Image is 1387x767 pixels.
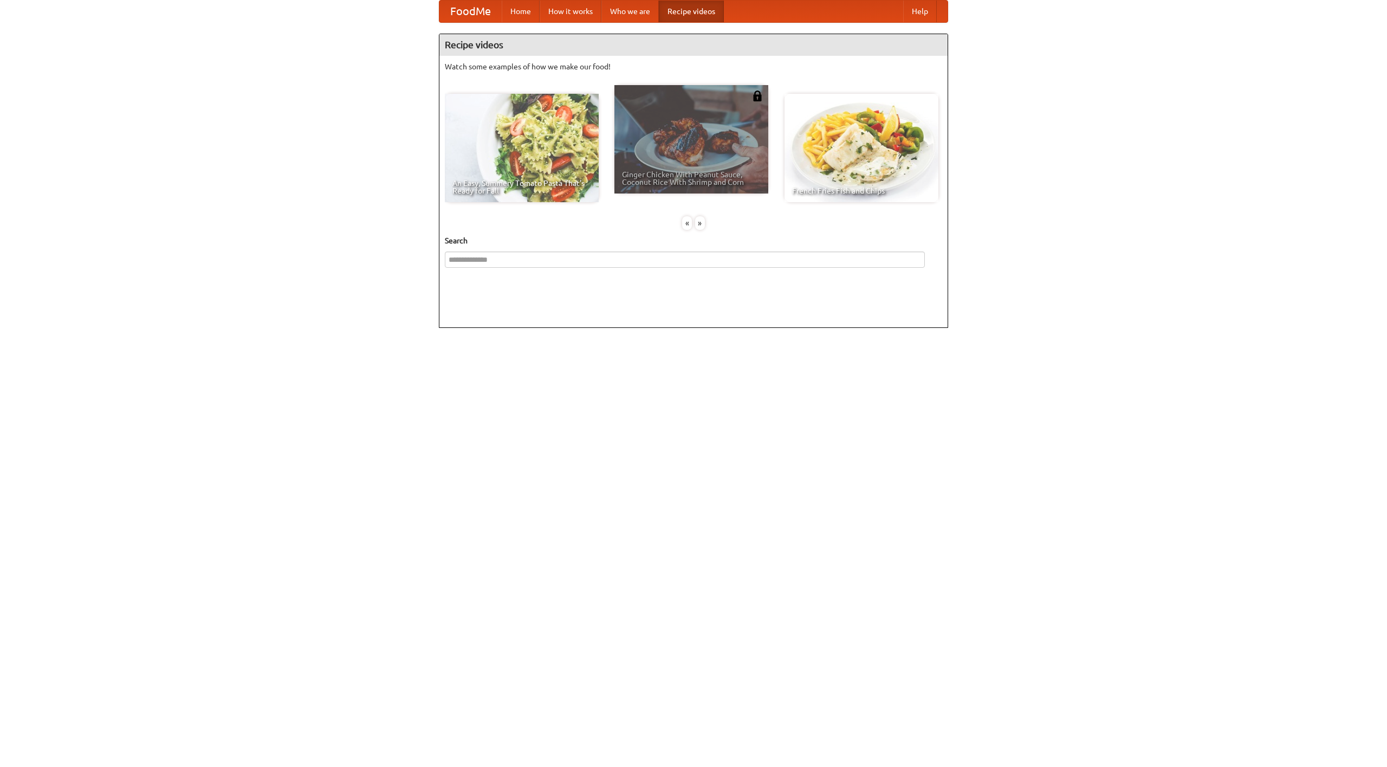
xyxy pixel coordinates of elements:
[445,235,942,246] h5: Search
[540,1,601,22] a: How it works
[695,216,705,230] div: »
[445,61,942,72] p: Watch some examples of how we make our food!
[601,1,659,22] a: Who we are
[903,1,937,22] a: Help
[445,94,599,202] a: An Easy, Summery Tomato Pasta That's Ready for Fall
[659,1,724,22] a: Recipe videos
[439,34,948,56] h4: Recipe videos
[502,1,540,22] a: Home
[452,179,591,195] span: An Easy, Summery Tomato Pasta That's Ready for Fall
[682,216,692,230] div: «
[792,187,931,195] span: French Fries Fish and Chips
[439,1,502,22] a: FoodMe
[752,91,763,101] img: 483408.png
[785,94,938,202] a: French Fries Fish and Chips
